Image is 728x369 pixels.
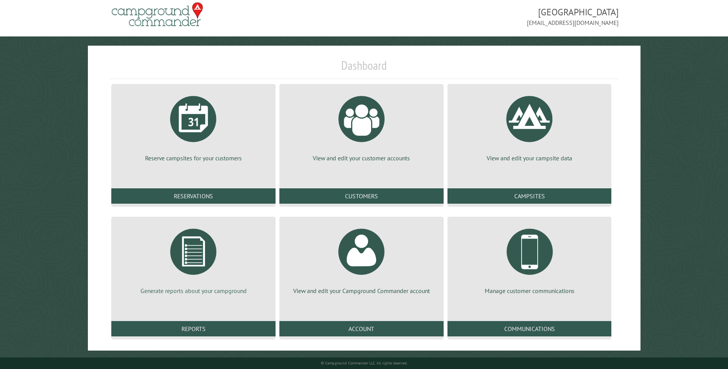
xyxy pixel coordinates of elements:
a: Manage customer communications [457,223,603,295]
a: Customers [279,188,444,204]
a: Reports [111,321,276,336]
p: Generate reports about your campground [121,287,266,295]
p: Reserve campsites for your customers [121,154,266,162]
p: View and edit your Campground Commander account [289,287,434,295]
p: View and edit your customer accounts [289,154,434,162]
a: Campsites [447,188,612,204]
a: Generate reports about your campground [121,223,266,295]
p: Manage customer communications [457,287,603,295]
p: View and edit your campsite data [457,154,603,162]
small: © Campground Commander LLC. All rights reserved. [321,361,408,366]
a: Reservations [111,188,276,204]
span: [GEOGRAPHIC_DATA] [EMAIL_ADDRESS][DOMAIN_NAME] [364,6,619,27]
a: Account [279,321,444,336]
a: View and edit your Campground Commander account [289,223,434,295]
h1: Dashboard [109,58,618,79]
a: View and edit your campsite data [457,90,603,162]
a: View and edit your customer accounts [289,90,434,162]
a: Reserve campsites for your customers [121,90,266,162]
a: Communications [447,321,612,336]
